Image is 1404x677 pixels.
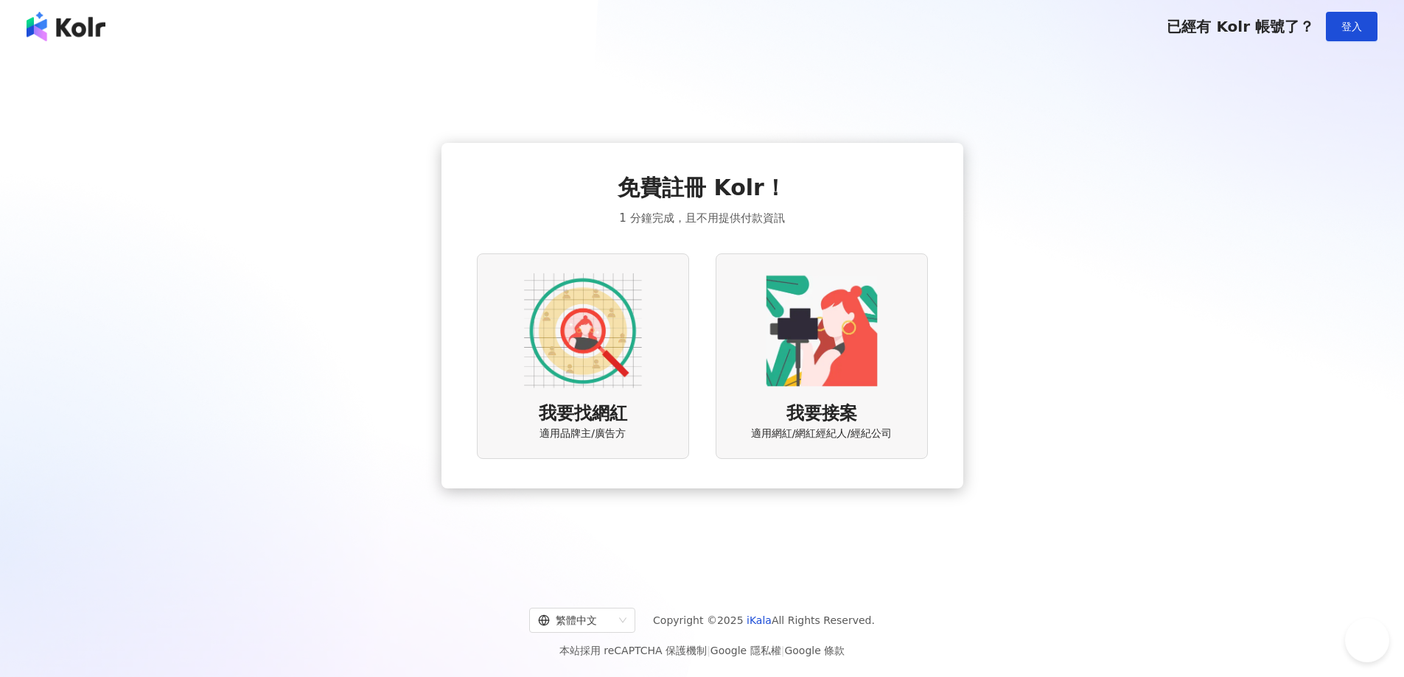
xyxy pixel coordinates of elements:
span: 適用品牌主/廣告方 [539,427,626,441]
span: 已經有 Kolr 帳號了？ [1167,18,1314,35]
span: 我要找網紅 [539,401,627,427]
span: | [707,645,710,656]
span: 免費註冊 Kolr！ [618,172,786,203]
img: logo [27,12,105,41]
span: 本站採用 reCAPTCHA 保護機制 [559,642,845,659]
span: 1 分鐘完成，且不用提供付款資訊 [619,209,784,227]
span: 適用網紅/網紅經紀人/經紀公司 [751,427,892,441]
img: AD identity option [524,272,642,390]
span: Copyright © 2025 All Rights Reserved. [653,611,875,629]
button: 登入 [1326,12,1377,41]
img: KOL identity option [763,272,881,390]
span: | [781,645,785,656]
a: Google 隱私權 [710,645,781,656]
iframe: Help Scout Beacon - Open [1345,618,1389,662]
div: 繁體中文 [538,608,613,632]
a: iKala [747,614,772,626]
span: 登入 [1341,21,1362,32]
a: Google 條款 [784,645,845,656]
span: 我要接案 [786,401,857,427]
